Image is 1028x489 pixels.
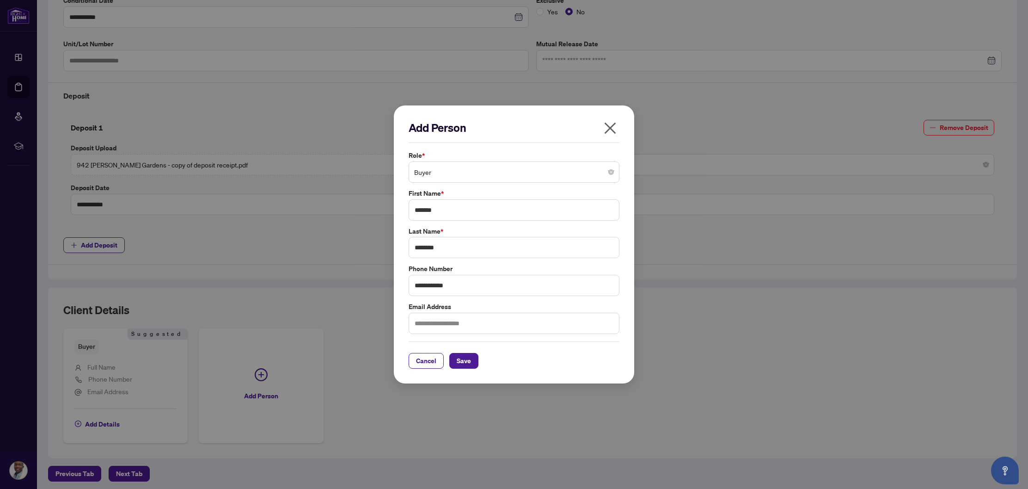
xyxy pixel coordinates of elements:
button: Cancel [409,353,444,369]
span: close-circle [608,169,614,175]
label: Last Name [409,226,619,236]
h2: Add Person [409,120,619,135]
label: Phone Number [409,264,619,274]
span: Buyer [414,163,614,181]
button: Save [449,353,478,369]
span: close [603,121,618,136]
button: Open asap [991,457,1019,484]
span: Cancel [416,353,436,368]
label: Email Address [409,302,619,312]
label: Role [409,150,619,161]
label: First Name [409,188,619,198]
span: Save [457,353,471,368]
